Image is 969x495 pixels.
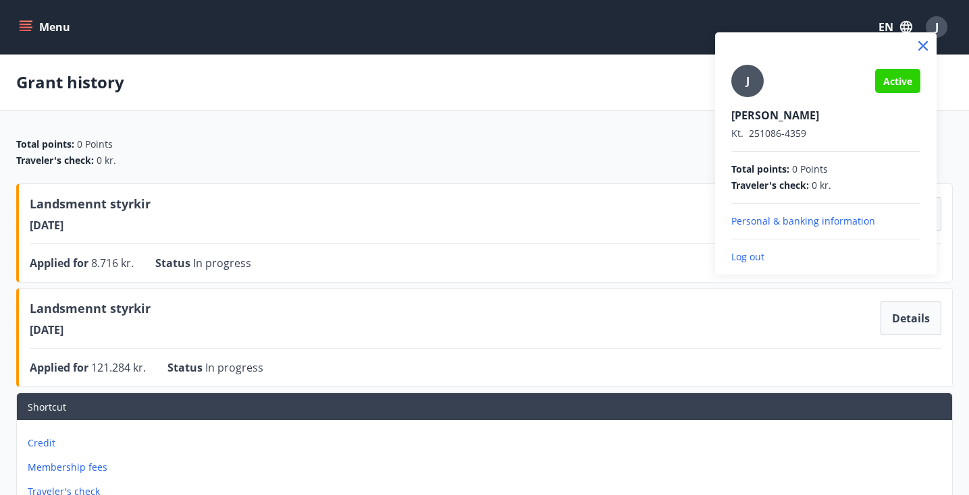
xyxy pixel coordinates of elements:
[792,163,828,176] span: 0 Points
[746,74,750,88] span: J
[731,127,743,140] span: Kt.
[731,108,920,123] p: [PERSON_NAME]
[883,75,912,88] span: Active
[731,250,920,264] p: Log out
[731,127,920,140] p: 251086-4359
[812,179,831,192] span: 0 kr.
[731,179,809,192] span: Traveler's check :
[731,214,920,228] p: Personal & banking information
[731,163,789,176] span: Total points :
